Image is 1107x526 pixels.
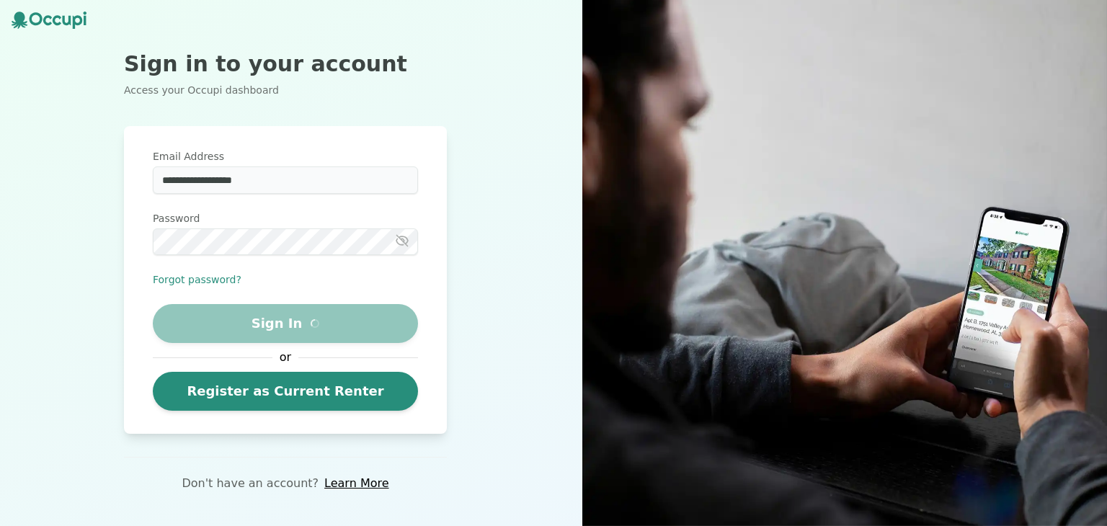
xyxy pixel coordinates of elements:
p: Don't have an account? [182,475,319,492]
p: Access your Occupi dashboard [124,83,447,97]
span: or [272,349,298,366]
a: Learn More [324,475,388,492]
label: Password [153,211,418,226]
h2: Sign in to your account [124,51,447,77]
button: Forgot password? [153,272,241,287]
label: Email Address [153,149,418,164]
a: Register as Current Renter [153,372,418,411]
